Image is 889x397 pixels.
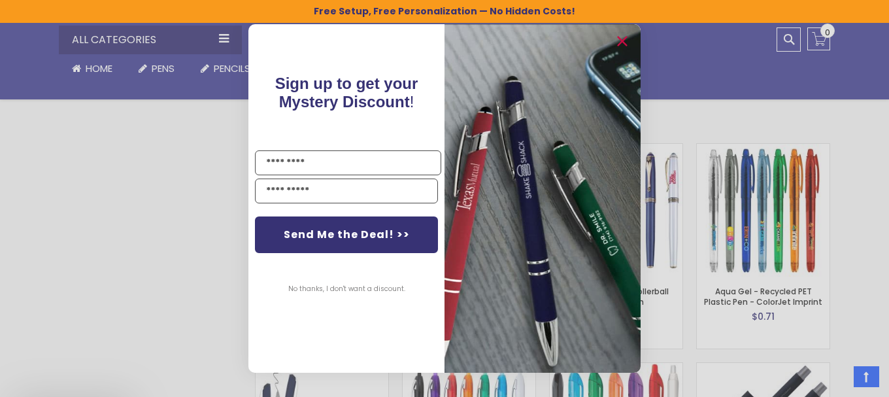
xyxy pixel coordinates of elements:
[255,216,438,253] button: Send Me the Deal! >>
[612,31,633,52] button: Close dialog
[275,75,418,111] span: Sign up to get your Mystery Discount
[444,24,641,373] img: pop-up-image
[275,75,418,111] span: !
[282,273,412,305] button: No thanks, I don't want a discount.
